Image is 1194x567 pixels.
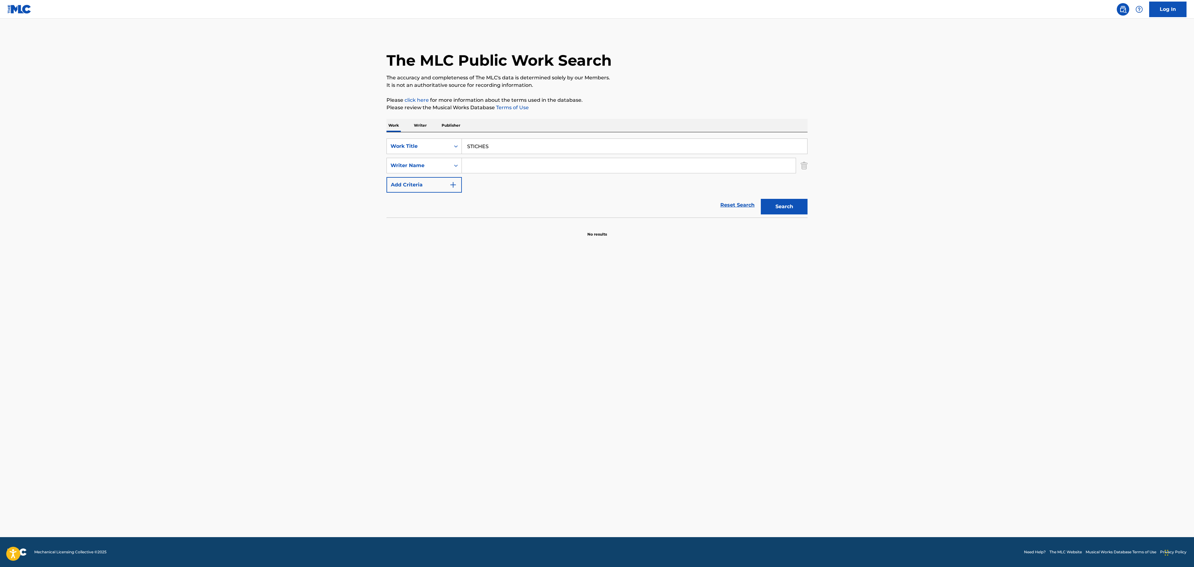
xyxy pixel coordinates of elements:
a: Public Search [1117,3,1129,16]
p: The accuracy and completeness of The MLC's data is determined solely by our Members. [386,74,808,82]
p: Work [386,119,401,132]
img: 9d2ae6d4665cec9f34b9.svg [449,181,457,189]
form: Search Form [386,138,808,218]
img: help [1135,6,1143,13]
div: Help [1133,3,1145,16]
a: The MLC Website [1049,549,1082,555]
p: Writer [412,119,429,132]
div: Writer Name [391,162,447,169]
a: Terms of Use [495,105,529,110]
img: logo [7,548,27,556]
a: Musical Works Database Terms of Use [1086,549,1156,555]
button: Search [761,199,808,214]
div: Drag [1165,543,1168,562]
img: Delete Criterion [801,158,808,173]
p: Please review the Musical Works Database [386,104,808,111]
div: Work Title [391,143,447,150]
a: Privacy Policy [1160,549,1187,555]
a: click here [405,97,429,103]
button: Add Criteria [386,177,462,193]
img: search [1119,6,1127,13]
iframe: Chat Widget [1163,537,1194,567]
p: It is not an authoritative source for recording information. [386,82,808,89]
a: Need Help? [1024,549,1046,555]
span: Mechanical Licensing Collective © 2025 [34,549,107,555]
p: Publisher [440,119,462,132]
h1: The MLC Public Work Search [386,51,612,70]
a: Log In [1149,2,1187,17]
p: Please for more information about the terms used in the database. [386,96,808,104]
a: Reset Search [717,198,758,212]
p: No results [587,224,607,237]
img: MLC Logo [7,5,31,14]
